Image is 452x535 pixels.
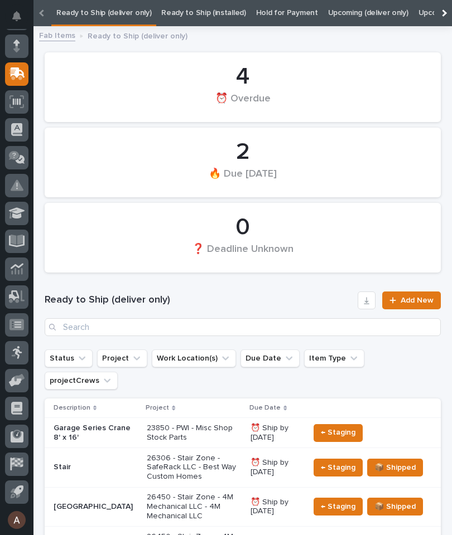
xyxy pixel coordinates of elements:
[147,493,242,521] p: 26450 - Stair Zone - 4M Mechanical LLC - 4M Mechanical LLC
[54,402,90,414] p: Description
[45,294,353,307] h1: Ready to Ship (deliver only)
[45,418,441,448] tr: Garage Series Crane 8' x 16'23850 - PWI - Misc Shop Stock Parts⏰ Ship by [DATE]← Staging
[64,213,422,241] div: 0
[5,4,28,28] button: Notifications
[14,11,28,29] div: Notifications
[249,402,281,414] p: Due Date
[314,459,363,476] button: ← Staging
[64,92,422,115] div: ⏰ Overdue
[64,242,422,266] div: ❓ Deadline Unknown
[146,402,169,414] p: Project
[64,63,422,91] div: 4
[401,296,434,304] span: Add New
[88,29,187,41] p: Ready to Ship (deliver only)
[382,291,441,309] a: Add New
[147,424,242,442] p: 23850 - PWI - Misc Shop Stock Parts
[367,498,423,515] button: 📦 Shipped
[251,424,300,442] p: ⏰ Ship by [DATE]
[314,424,363,442] button: ← Staging
[97,349,147,367] button: Project
[39,28,75,41] a: Fab Items
[241,349,300,367] button: Due Date
[54,424,138,442] p: Garage Series Crane 8' x 16'
[54,502,138,512] p: [GEOGRAPHIC_DATA]
[314,498,363,515] button: ← Staging
[54,463,138,472] p: Stair
[251,498,300,517] p: ⏰ Ship by [DATE]
[64,167,422,191] div: 🔥 Due [DATE]
[321,500,355,513] span: ← Staging
[45,448,441,487] tr: Stair26306 - Stair Zone - SafeRack LLC - Best Way Custom Homes⏰ Ship by [DATE]← Staging📦 Shipped
[45,349,93,367] button: Status
[45,318,441,336] input: Search
[374,500,416,513] span: 📦 Shipped
[321,461,355,474] span: ← Staging
[64,138,422,166] div: 2
[304,349,364,367] button: Item Type
[5,508,28,532] button: users-avatar
[45,372,118,390] button: projectCrews
[367,459,423,476] button: 📦 Shipped
[152,349,236,367] button: Work Location(s)
[321,426,355,439] span: ← Staging
[251,458,300,477] p: ⏰ Ship by [DATE]
[147,454,242,481] p: 26306 - Stair Zone - SafeRack LLC - Best Way Custom Homes
[45,487,441,527] tr: [GEOGRAPHIC_DATA]26450 - Stair Zone - 4M Mechanical LLC - 4M Mechanical LLC⏰ Ship by [DATE]← Stag...
[374,461,416,474] span: 📦 Shipped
